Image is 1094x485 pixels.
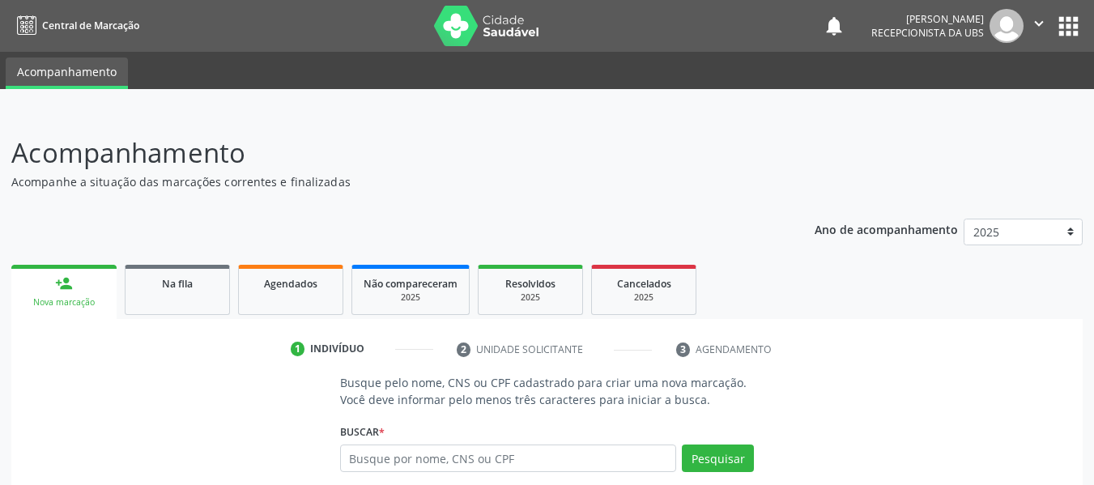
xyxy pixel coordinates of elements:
[505,277,556,291] span: Resolvidos
[11,12,139,39] a: Central de Marcação
[42,19,139,32] span: Central de Marcação
[815,219,958,239] p: Ano de acompanhamento
[1054,12,1083,40] button: apps
[823,15,845,37] button: notifications
[1030,15,1048,32] i: 
[310,342,364,356] div: Indivíduo
[1024,9,1054,43] button: 
[682,445,754,472] button: Pesquisar
[55,274,73,292] div: person_add
[291,342,305,356] div: 1
[990,9,1024,43] img: img
[340,374,755,408] p: Busque pelo nome, CNS ou CPF cadastrado para criar uma nova marcação. Você deve informar pelo men...
[603,291,684,304] div: 2025
[11,173,761,190] p: Acompanhe a situação das marcações correntes e finalizadas
[364,277,458,291] span: Não compareceram
[340,445,677,472] input: Busque por nome, CNS ou CPF
[264,277,317,291] span: Agendados
[490,291,571,304] div: 2025
[340,419,385,445] label: Buscar
[364,291,458,304] div: 2025
[871,12,984,26] div: [PERSON_NAME]
[162,277,193,291] span: Na fila
[11,133,761,173] p: Acompanhamento
[23,296,105,308] div: Nova marcação
[617,277,671,291] span: Cancelados
[6,57,128,89] a: Acompanhamento
[871,26,984,40] span: Recepcionista da UBS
